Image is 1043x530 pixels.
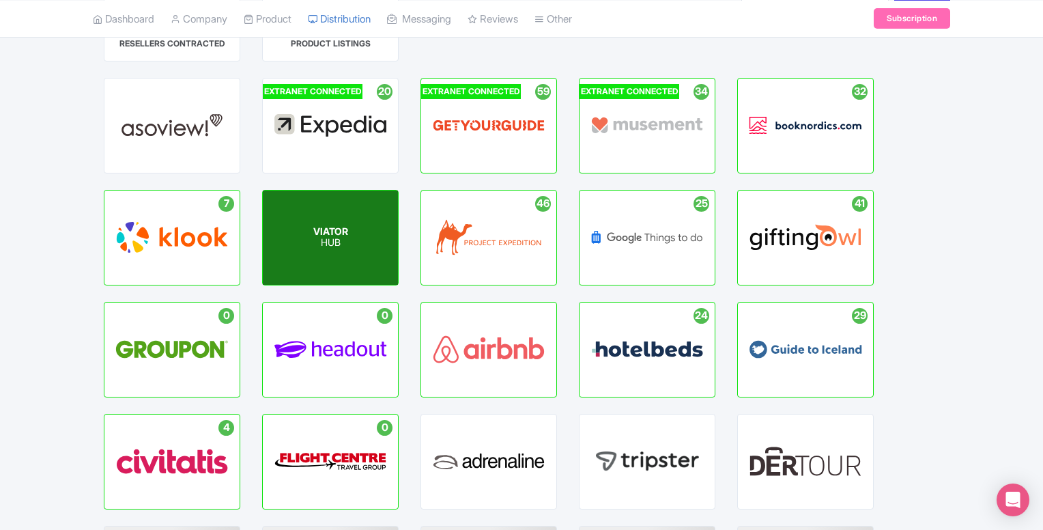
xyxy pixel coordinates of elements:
a: 25 [579,190,715,285]
div: PRODUCT LISTINGS [291,38,371,50]
a: 32 [737,78,874,173]
a: 46 [420,190,557,285]
p: HUB [313,238,348,249]
a: 0 [104,302,240,397]
a: 7 [104,190,240,285]
a: 0 [262,302,399,397]
a: Subscription [874,8,950,29]
a: 24 [579,302,715,397]
a: EXTRANET CONNECTED 20 [262,78,399,173]
span: VIATOR [313,225,348,237]
a: EXTRANET CONNECTED 59 [420,78,557,173]
div: RESELLERS CONTRACTED [119,38,225,50]
a: 0 [262,414,399,510]
a: EXTRANET CONNECTED 34 [579,78,715,173]
a: 4 [104,414,240,510]
a: 29 [737,302,874,397]
a: 41 [737,190,874,285]
a: EXTRANET CONNECTED 48 VIATOR HUB [262,190,399,285]
div: Open Intercom Messenger [997,484,1029,516]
